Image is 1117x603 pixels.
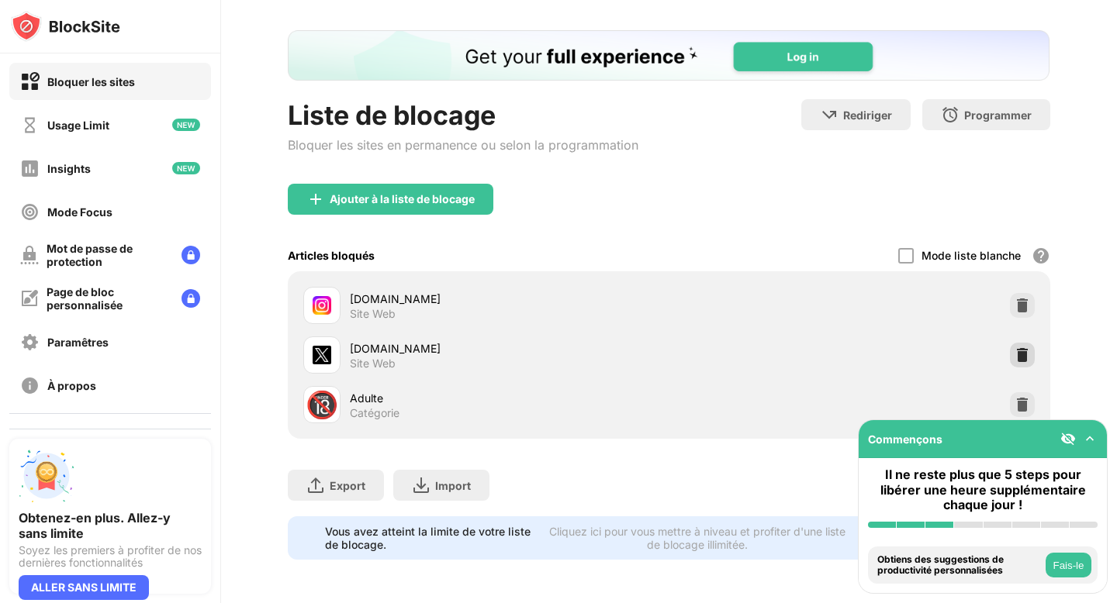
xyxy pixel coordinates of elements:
[47,242,169,268] div: Mot de passe de protection
[922,249,1021,262] div: Mode liste blanche
[877,554,1042,577] div: Obtiens des suggestions de productivité personnalisées
[182,289,200,308] img: lock-menu.svg
[19,575,149,600] div: ALLER SANS LIMITE
[20,72,40,91] img: block-on.svg
[868,467,1098,512] div: Il ne reste plus que 5 steps pour libérer une heure supplémentaire chaque jour !
[330,193,475,205] div: Ajouter à la liste de blocage
[350,307,396,321] div: Site Web
[172,119,200,131] img: new-icon.svg
[306,389,338,421] div: 🔞
[47,285,169,312] div: Page de bloc personnalisée
[20,376,40,395] img: about-off.svg
[182,246,200,264] img: lock-menu.svg
[11,11,120,42] img: logo-blocksite.svg
[19,544,202,569] div: Soyez les premiers à profiter de nos dernières fonctionnalités
[288,99,638,131] div: Liste de blocage
[20,159,40,178] img: insights-off.svg
[350,357,396,370] div: Site Web
[47,205,112,219] div: Mode Focus
[19,448,74,504] img: push-unlimited.svg
[435,479,471,492] div: Import
[350,340,669,357] div: [DOMAIN_NAME]
[350,390,669,406] div: Adulte
[350,406,399,420] div: Catégorie
[1082,431,1098,446] img: omni-setup-toggle.svg
[20,289,39,308] img: customize-block-page-off.svg
[20,202,40,222] img: focus-off.svg
[868,432,942,446] div: Commençons
[20,246,39,264] img: password-protection-off.svg
[1060,431,1076,446] img: eye-not-visible.svg
[288,249,375,262] div: Articles bloqués
[330,479,365,492] div: Export
[19,510,202,541] div: Obtenez-en plus. Allez-y sans limite
[20,333,40,352] img: settings-off.svg
[964,109,1032,122] div: Programmer
[172,162,200,174] img: new-icon.svg
[47,75,135,88] div: Bloquer les sites
[350,291,669,307] div: [DOMAIN_NAME]
[20,115,40,135] img: time-usage-off.svg
[843,109,892,122] div: Rediriger
[543,525,852,551] div: Cliquez ici pour vous mettre à niveau et profiter d'une liste de blocage illimitée.
[47,162,91,175] div: Insights
[1046,553,1091,577] button: Fais-le
[47,336,109,349] div: Paramêtres
[288,137,638,153] div: Bloquer les sites en permanence ou selon la programmation
[325,525,533,551] div: Vous avez atteint la limite de votre liste de blocage.
[313,346,331,364] img: favicons
[47,379,96,392] div: À propos
[47,119,109,132] div: Usage Limit
[313,296,331,315] img: favicons
[288,30,1050,81] iframe: Banner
